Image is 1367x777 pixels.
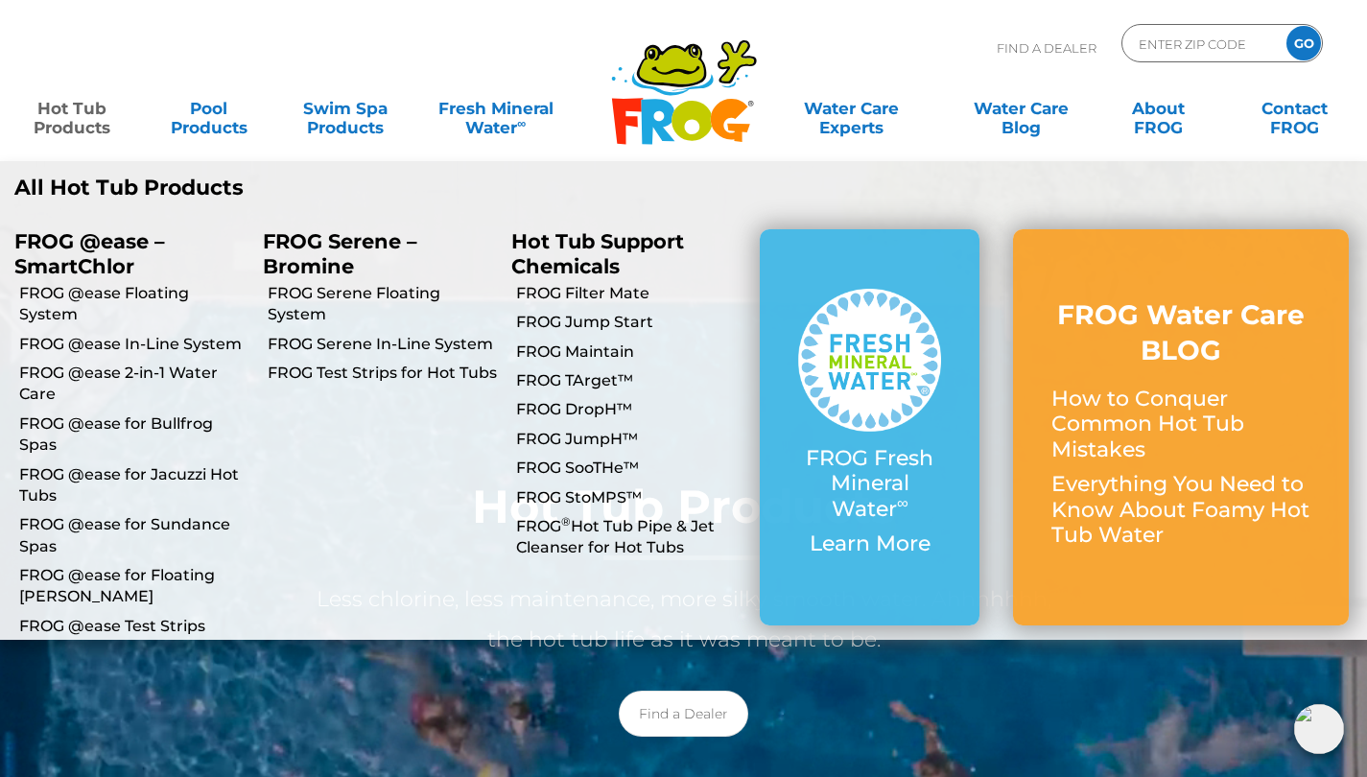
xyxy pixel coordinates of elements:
[1051,472,1310,548] p: Everything You Need to Know About Foamy Hot Tub Water
[268,283,497,326] a: FROG Serene Floating System
[516,458,745,479] a: FROG SooTHe™
[968,89,1074,128] a: Water CareBlog
[293,89,399,128] a: Swim SpaProducts
[1241,89,1348,128] a: ContactFROG
[897,493,908,512] sup: ∞
[14,176,670,200] a: All Hot Tub Products
[516,516,745,559] a: FROG®Hot Tub Pipe & Jet Cleanser for Hot Tubs
[516,370,745,391] a: FROG TArget™
[516,487,745,508] a: FROG StoMPS™
[1051,297,1310,367] h3: FROG Water Care BLOG
[798,531,941,556] p: Learn More
[516,283,745,304] a: FROG Filter Mate
[516,399,745,420] a: FROG DropH™
[19,514,248,557] a: FROG @ease for Sundance Spas
[516,312,745,333] a: FROG Jump Start
[19,464,248,507] a: FROG @ease for Jacuzzi Hot Tubs
[511,229,684,277] a: Hot Tub Support Chemicals
[1286,26,1321,60] input: GO
[619,691,748,737] a: Find a Dealer
[516,429,745,450] a: FROG JumpH™
[19,565,248,608] a: FROG @ease for Floating [PERSON_NAME]
[19,413,248,457] a: FROG @ease for Bullfrog Spas
[1294,704,1344,754] img: openIcon
[19,363,248,406] a: FROG @ease 2-in-1 Water Care
[516,341,745,363] a: FROG Maintain
[19,616,248,637] a: FROG @ease Test Strips
[268,363,497,384] a: FROG Test Strips for Hot Tubs
[14,229,234,277] p: FROG @ease – SmartChlor
[19,89,126,128] a: Hot TubProducts
[766,89,938,128] a: Water CareExperts
[19,334,248,355] a: FROG @ease In-Line System
[155,89,262,128] a: PoolProducts
[798,289,941,567] a: FROG Fresh Mineral Water∞ Learn More
[19,283,248,326] a: FROG @ease Floating System
[561,514,571,529] sup: ®
[263,229,483,277] p: FROG Serene – Bromine
[517,116,526,130] sup: ∞
[268,334,497,355] a: FROG Serene In-Line System
[429,89,562,128] a: Fresh MineralWater∞
[798,446,941,522] p: FROG Fresh Mineral Water
[1051,387,1310,462] p: How to Conquer Common Hot Tub Mistakes
[1105,89,1212,128] a: AboutFROG
[1051,297,1310,557] a: FROG Water Care BLOG How to Conquer Common Hot Tub Mistakes Everything You Need to Know About Foa...
[1137,30,1266,58] input: Zip Code Form
[997,24,1096,72] p: Find A Dealer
